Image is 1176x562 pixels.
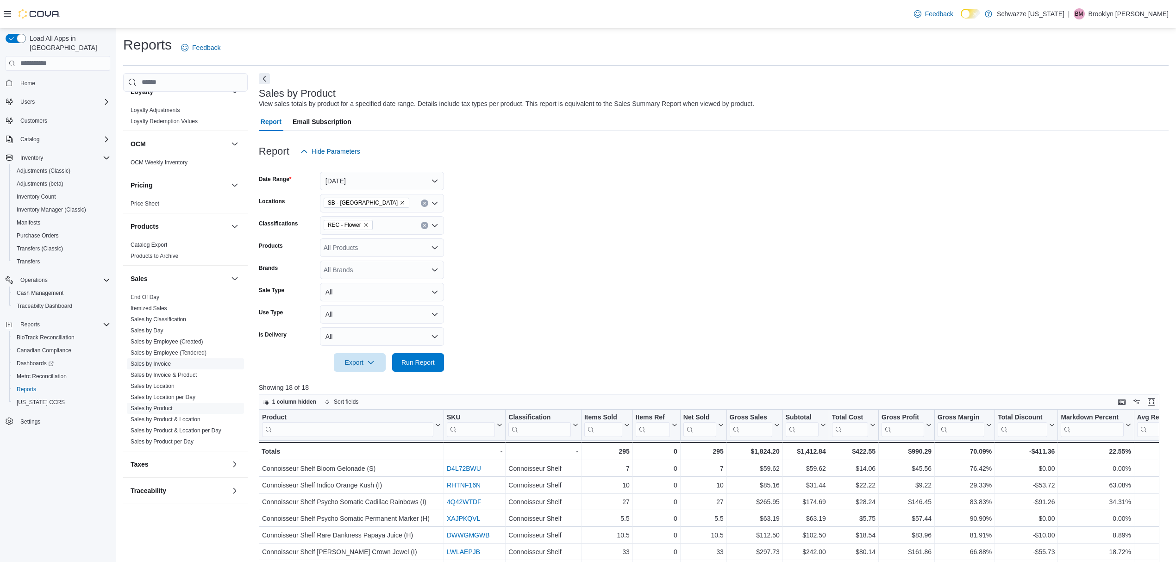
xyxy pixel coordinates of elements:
a: Sales by Employee (Created) [131,338,203,345]
div: SKU URL [447,413,495,437]
a: Sales by Invoice & Product [131,372,197,378]
a: Sales by Classification [131,316,186,323]
div: Total Discount [998,413,1047,422]
button: Users [2,95,114,108]
a: Adjustments (Classic) [13,165,74,176]
div: Gross Profit [882,413,924,437]
button: Taxes [131,460,227,469]
button: Customers [2,114,114,127]
a: Sales by Product & Location per Day [131,427,221,434]
input: Dark Mode [961,9,980,19]
div: Net Sold [683,413,716,437]
h1: Reports [123,36,172,54]
a: Canadian Compliance [13,345,75,356]
label: Is Delivery [259,331,287,338]
button: Open list of options [431,266,438,274]
button: Open list of options [431,222,438,229]
div: 7 [584,463,630,474]
div: Items Ref [636,413,670,422]
button: Sales [131,274,227,283]
span: Run Report [401,358,435,367]
button: Products [229,221,240,232]
span: Products to Archive [131,252,178,260]
span: Inventory [17,152,110,163]
div: $59.62 [730,463,780,474]
div: -$411.36 [998,446,1055,457]
span: Dashboards [13,358,110,369]
div: Subtotal [785,413,818,437]
div: Total Cost [832,413,868,437]
div: Gross Profit [882,413,924,422]
a: Settings [17,416,44,427]
span: 1 column hidden [272,398,316,406]
span: Adjustments (beta) [13,178,110,189]
div: 70.09% [938,446,992,457]
span: Hide Parameters [312,147,360,156]
div: Connoisseur Shelf [508,463,578,474]
button: Transfers [9,255,114,268]
label: Use Type [259,309,283,316]
div: $31.44 [786,480,826,491]
span: Traceabilty Dashboard [13,300,110,312]
button: Home [2,76,114,90]
div: 22.55% [1061,446,1131,457]
span: Inventory [20,154,43,162]
button: Total Cost [832,413,875,437]
div: $14.06 [832,463,876,474]
a: Loyalty Redemption Values [131,118,198,125]
button: Subtotal [785,413,826,437]
a: Traceabilty Dashboard [13,300,76,312]
p: Brooklyn [PERSON_NAME] [1088,8,1169,19]
button: OCM [229,138,240,150]
span: Feedback [925,9,953,19]
span: Transfers [17,258,40,265]
div: Items Sold [584,413,622,437]
span: Adjustments (Classic) [13,165,110,176]
a: Price Sheet [131,200,159,207]
div: Gross Margin [938,413,984,422]
span: Cash Management [13,287,110,299]
button: Remove SB - Belmar from selection in this group [400,200,405,206]
a: XAJPKQVL [447,515,480,522]
button: Manifests [9,216,114,229]
a: Catalog Export [131,242,167,248]
a: Metrc Reconciliation [13,371,70,382]
span: Canadian Compliance [13,345,110,356]
a: Sales by Product & Location [131,416,200,423]
span: Metrc Reconciliation [17,373,67,380]
button: Reports [2,318,114,331]
button: Catalog [2,133,114,146]
div: 0.00% [1061,463,1131,474]
div: 0 [636,463,677,474]
span: BM [1075,8,1083,19]
span: End Of Day [131,293,159,301]
div: Gross Sales [730,413,772,437]
div: 0 [636,480,677,491]
button: Total Discount [998,413,1055,437]
h3: Report [259,146,289,157]
a: Loyalty Adjustments [131,107,180,113]
div: Markdown Percent [1061,413,1123,422]
button: Traceabilty Dashboard [9,300,114,312]
span: Sales by Invoice & Product [131,371,197,379]
img: Cova [19,9,60,19]
a: Inventory Manager (Classic) [13,204,90,215]
a: Sales by Location [131,383,175,389]
span: Sales by Employee (Tendered) [131,349,206,356]
div: 7 [683,463,724,474]
button: [DATE] [320,172,444,190]
span: Reports [17,319,110,330]
span: Email Subscription [293,112,351,131]
span: SB - [GEOGRAPHIC_DATA] [328,198,398,207]
button: Adjustments (beta) [9,177,114,190]
button: Remove REC - Flower from selection in this group [363,222,369,228]
span: Users [17,96,110,107]
button: Hide Parameters [297,142,364,161]
button: Canadian Compliance [9,344,114,357]
span: Manifests [13,217,110,228]
button: Loyalty [131,87,227,96]
button: Product [262,413,441,437]
a: Cash Management [13,287,67,299]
